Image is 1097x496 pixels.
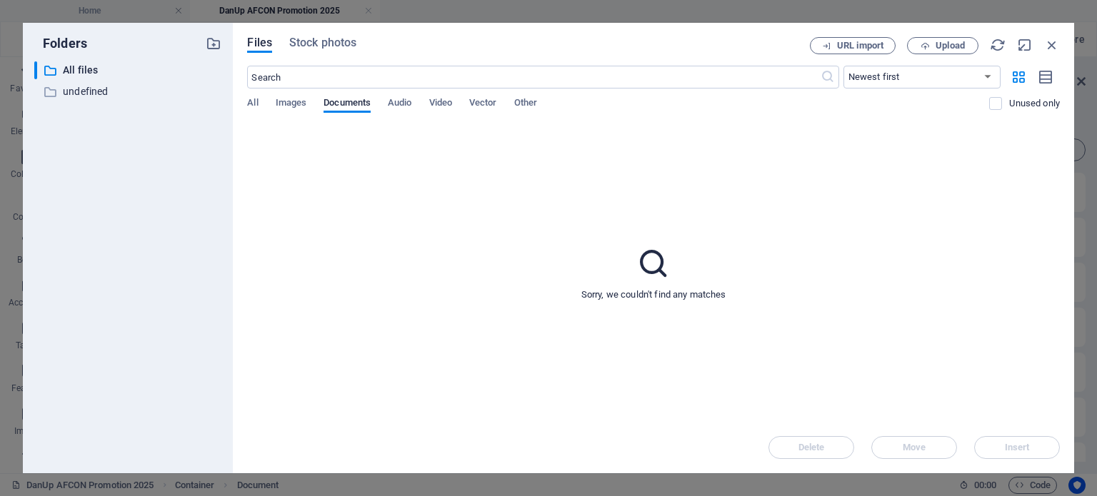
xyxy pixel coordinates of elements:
[990,37,1006,53] i: Reload
[206,36,221,51] i: Create new folder
[388,94,411,114] span: Audio
[6,6,101,18] a: Skip to main content
[429,94,452,114] span: Video
[289,34,356,51] span: Stock photos
[837,41,883,50] span: URL import
[1017,37,1033,53] i: Minimize
[469,94,497,114] span: Vector
[247,34,272,51] span: Files
[1044,37,1060,53] i: Close
[1009,97,1060,110] p: Displays only files that are not in use on the website. Files added during this session can still...
[581,288,726,301] p: Sorry, we couldn't find any matches
[810,37,896,54] button: URL import
[34,34,87,53] p: Folders
[34,61,37,79] div: ​
[34,83,221,101] div: undefined
[514,94,537,114] span: Other
[247,66,820,88] input: Search
[324,94,371,114] span: Documents
[63,83,196,100] p: undefined
[247,94,258,114] span: All
[63,62,196,79] p: All files
[907,37,978,54] button: Upload
[936,41,965,50] span: Upload
[276,94,307,114] span: Images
